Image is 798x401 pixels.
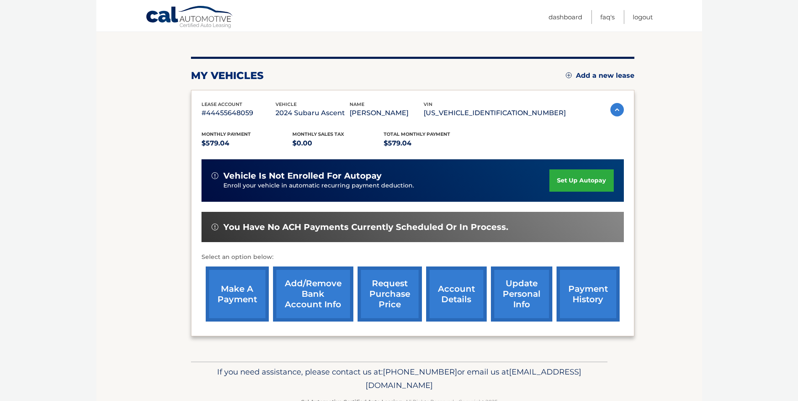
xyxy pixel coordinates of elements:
[292,137,384,149] p: $0.00
[292,131,344,137] span: Monthly sales Tax
[276,101,297,107] span: vehicle
[633,10,653,24] a: Logout
[196,365,602,392] p: If you need assistance, please contact us at: or email us at
[191,69,264,82] h2: my vehicles
[201,137,293,149] p: $579.04
[201,252,624,262] p: Select an option below:
[201,101,242,107] span: lease account
[212,172,218,179] img: alert-white.svg
[566,71,634,80] a: Add a new lease
[384,137,475,149] p: $579.04
[566,72,572,78] img: add.svg
[491,266,552,322] a: update personal info
[424,107,566,119] p: [US_VEHICLE_IDENTIFICATION_NUMBER]
[201,131,251,137] span: Monthly Payment
[201,107,276,119] p: #44455648059
[350,107,424,119] p: [PERSON_NAME]
[366,367,581,390] span: [EMAIL_ADDRESS][DOMAIN_NAME]
[223,222,508,232] span: You have no ACH payments currently scheduled or in process.
[549,10,582,24] a: Dashboard
[557,266,620,322] a: payment history
[610,103,624,116] img: accordion-active.svg
[426,266,487,322] a: account details
[223,181,550,190] p: Enroll your vehicle in automatic recurring payment deduction.
[384,131,450,137] span: Total Monthly Payment
[358,266,422,322] a: request purchase price
[146,5,234,30] a: Cal Automotive
[223,171,382,181] span: vehicle is not enrolled for autopay
[549,169,613,192] a: set up autopay
[383,367,457,377] span: [PHONE_NUMBER]
[600,10,615,24] a: FAQ's
[273,266,353,322] a: Add/Remove bank account info
[206,266,269,322] a: make a payment
[276,107,350,119] p: 2024 Subaru Ascent
[350,101,364,107] span: name
[424,101,432,107] span: vin
[212,224,218,230] img: alert-white.svg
